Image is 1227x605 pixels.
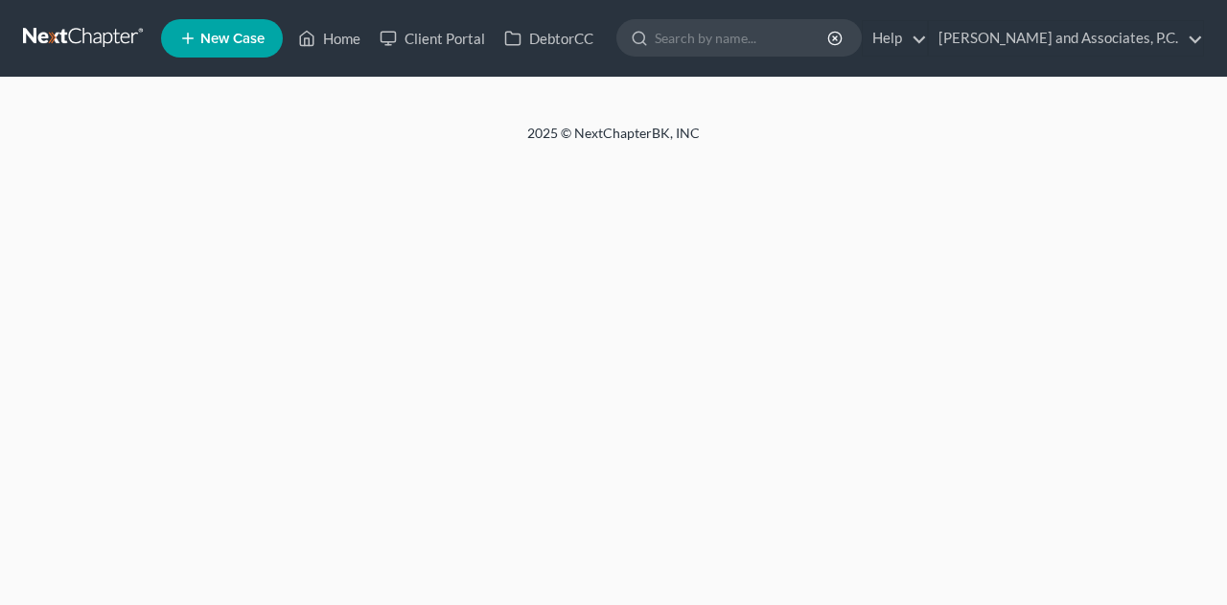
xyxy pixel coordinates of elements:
[495,21,603,56] a: DebtorCC
[370,21,495,56] a: Client Portal
[200,32,265,46] span: New Case
[863,21,927,56] a: Help
[929,21,1203,56] a: [PERSON_NAME] and Associates, P.C.
[289,21,370,56] a: Home
[655,20,830,56] input: Search by name...
[67,124,1160,158] div: 2025 © NextChapterBK, INC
